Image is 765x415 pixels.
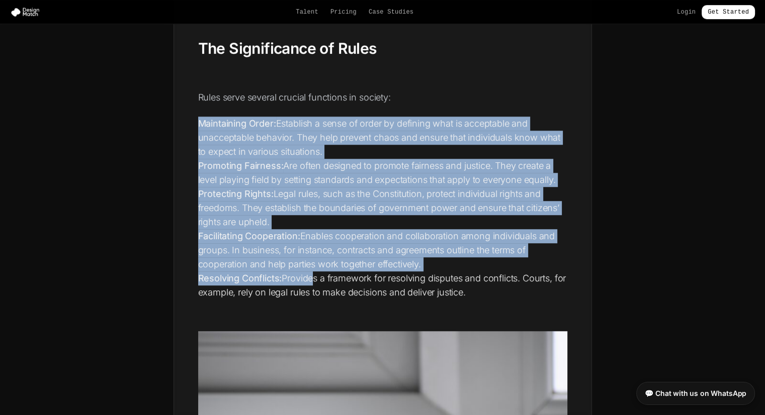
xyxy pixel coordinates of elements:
li: Enables cooperation and collaboration among individuals and groups. In business, for instance, co... [198,229,567,271]
strong: Maintaining Order: [198,118,276,129]
a: Pricing [330,8,357,16]
strong: Promoting Fairness: [198,160,284,171]
p: Rules serve several crucial functions in society: [198,90,567,105]
a: Get Started [702,5,755,19]
li: Legal rules, such as the Constitution, protect individual rights and freedoms. They establish the... [198,187,567,229]
img: Design Match [10,7,44,17]
h2: The Significance of Rules [198,39,567,58]
strong: Protecting Rights: [198,188,274,199]
li: Establish a sense of order by defining what is acceptable and unacceptable behavior. They help pr... [198,117,567,159]
strong: Resolving Conflicts: [198,273,282,283]
a: Login [677,8,696,16]
a: 💬 Chat with us on WhatsApp [636,382,755,405]
a: Case Studies [369,8,413,16]
strong: Facilitating Cooperation: [198,231,300,241]
li: Are often designed to promote fairness and justice. They create a level playing field by setting ... [198,159,567,187]
a: Talent [296,8,318,16]
li: Provides a framework for resolving disputes and conflicts. Courts, for example, rely on legal rul... [198,271,567,299]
